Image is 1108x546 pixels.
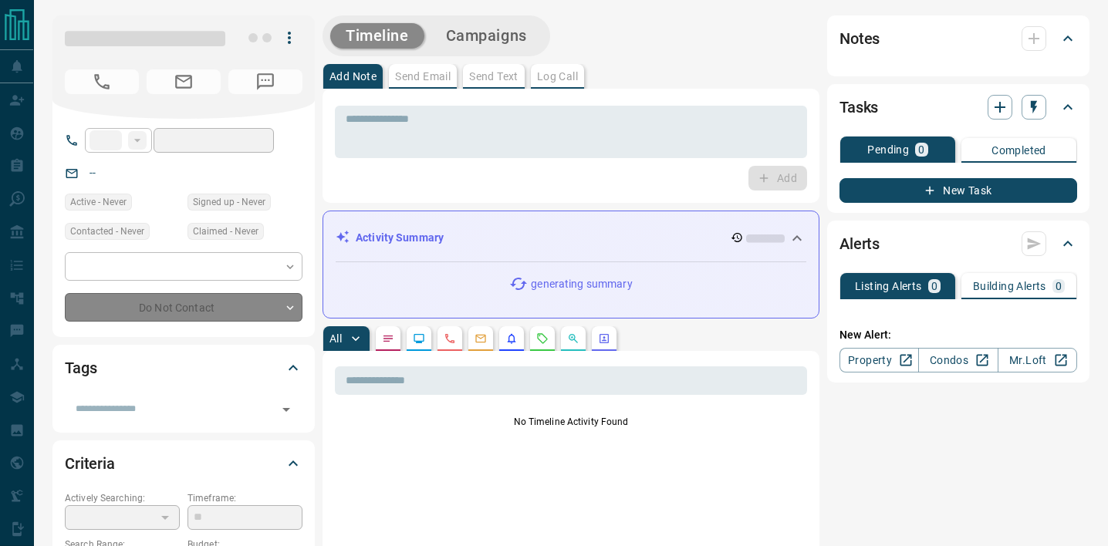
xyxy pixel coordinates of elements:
p: Pending [867,144,909,155]
svg: Requests [536,332,549,345]
p: Activity Summary [356,230,444,246]
button: Campaigns [431,23,542,49]
p: 0 [931,281,937,292]
a: Condos [918,348,998,372]
div: Tasks [839,89,1077,126]
h2: Tasks [839,95,878,120]
div: Notes [839,20,1077,57]
span: Active - Never [70,194,127,210]
p: Completed [991,145,1046,156]
p: Listing Alerts [855,281,922,292]
p: 0 [1056,281,1062,292]
svg: Calls [444,332,456,345]
h2: Alerts [839,231,880,256]
h2: Criteria [65,451,115,476]
p: generating summary [531,276,632,292]
svg: Notes [382,332,394,345]
span: Signed up - Never [193,194,265,210]
div: Criteria [65,445,302,482]
span: No Number [65,69,139,94]
button: New Task [839,178,1077,203]
p: Building Alerts [973,281,1046,292]
p: Add Note [329,71,377,82]
svg: Listing Alerts [505,332,518,345]
div: Tags [65,349,302,386]
svg: Emails [475,332,487,345]
h2: Tags [65,356,96,380]
p: All [329,333,342,344]
p: Actively Searching: [65,491,180,505]
span: Claimed - Never [193,224,258,239]
div: Do Not Contact [65,293,302,322]
svg: Opportunities [567,332,579,345]
p: New Alert: [839,327,1077,343]
a: Property [839,348,919,372]
button: Timeline [330,23,424,49]
span: Contacted - Never [70,224,144,239]
span: No Email [147,69,221,94]
svg: Lead Browsing Activity [413,332,425,345]
p: 0 [918,144,924,155]
h2: Notes [839,26,880,51]
button: Open [275,399,297,420]
span: No Number [228,69,302,94]
a: Mr.Loft [998,348,1077,372]
div: Alerts [839,225,1077,262]
div: Activity Summary [336,224,806,252]
a: -- [90,167,96,179]
p: Timeframe: [187,491,302,505]
p: No Timeline Activity Found [335,415,807,429]
svg: Agent Actions [598,332,610,345]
